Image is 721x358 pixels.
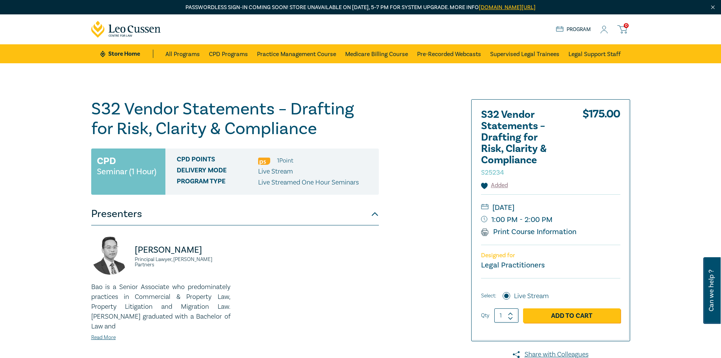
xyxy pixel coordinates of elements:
small: [DATE] [481,202,620,214]
p: [PERSON_NAME] [135,244,230,256]
span: Can we help ? [708,262,715,319]
input: 1 [494,308,519,323]
span: Select: [481,292,496,300]
a: All Programs [165,44,200,63]
p: Designed for [481,252,620,259]
h1: S32 Vendor Statements – Drafting for Risk, Clarity & Compliance [91,99,379,139]
a: Read More [91,334,116,341]
p: Passwordless sign-in coming soon! Store unavailable on [DATE], 5–7 PM for system upgrade. More info [91,3,630,12]
a: Print Course Information [481,227,577,237]
span: 0 [624,23,629,28]
a: Program [556,25,591,34]
small: Legal Practitioners [481,260,545,270]
a: Practice Management Course [257,44,336,63]
a: Add to Cart [523,308,620,323]
img: Close [710,4,716,11]
h2: S32 Vendor Statements – Drafting for Risk, Clarity & Compliance [481,109,564,177]
div: $ 175.00 [582,109,620,181]
li: 1 Point [277,156,293,166]
h3: CPD [97,154,116,168]
small: S25234 [481,168,504,177]
a: Supervised Legal Trainees [490,44,559,63]
a: Legal Support Staff [568,44,621,63]
button: Presenters [91,203,379,225]
span: Delivery Mode [177,167,258,177]
small: Principal Lawyer, [PERSON_NAME] Partners [135,257,230,267]
a: Medicare Billing Course [345,44,408,63]
p: Bao is a Senior Associate who predominately practices in Commercial & Property Law, Property Liti... [91,282,230,331]
img: Professional Skills [258,158,270,165]
small: Seminar (1 Hour) [97,168,156,175]
span: CPD Points [177,156,258,166]
small: 1:00 PM - 2:00 PM [481,214,620,226]
a: CPD Programs [209,44,248,63]
span: Live Stream [258,167,293,176]
label: Qty [481,311,489,320]
span: Program type [177,178,258,188]
a: Store Home [100,50,153,58]
img: https://s3.ap-southeast-2.amazonaws.com/leo-cussen-store-production-content/Contacts/Bao%20Ngo/Ba... [91,237,129,275]
a: [DOMAIN_NAME][URL] [479,4,536,11]
label: Live Stream [514,291,549,301]
button: Added [481,181,508,190]
p: Live Streamed One Hour Seminars [258,178,359,188]
a: Pre-Recorded Webcasts [417,44,481,63]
